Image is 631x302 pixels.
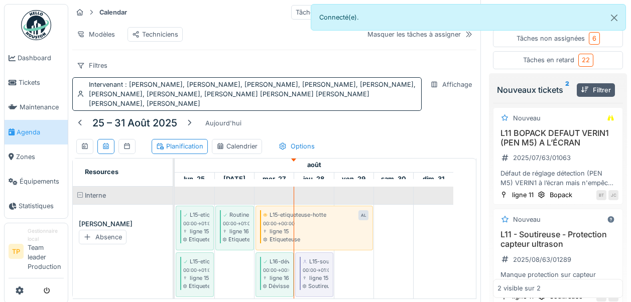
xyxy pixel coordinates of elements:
span: Resources [85,168,118,176]
a: 25 août 2025 [305,158,324,172]
h5: 25 – 31 août 2025 [92,117,177,129]
div: 2 visible sur 2 [497,284,541,293]
a: 28 août 2025 [301,172,327,186]
small: 00:00 -> 01:00 [303,267,333,274]
li: Team leader Production [28,227,64,275]
div: BT [596,190,606,200]
div: Nouveaux tickets [497,84,573,96]
div: L16-dévisseuse-placer le nouvel enroulleur d'air pour remplacer le tuyaux rouge [270,257,475,265]
div: ligne 16 [263,274,289,282]
div: Modèles [72,27,119,42]
div: Etiqueteuse [223,235,249,243]
div: ligne 15 [263,227,368,235]
div: Nouveau [513,113,541,123]
span: Maintenance [20,102,64,112]
div: Planification [156,141,203,151]
span: Dashboard [18,53,64,63]
span: : [PERSON_NAME], [PERSON_NAME], [PERSON_NAME], [PERSON_NAME], [PERSON_NAME], [PERSON_NAME], [PERS... [89,81,416,107]
div: Connecté(e). [311,4,626,31]
div: JC [608,190,618,200]
span: Interne [85,192,106,199]
strong: Calendar [95,8,131,17]
a: Statistiques [5,194,68,218]
a: 29 août 2025 [339,172,368,186]
div: Tâches [291,5,322,20]
div: Gestionnaire local [28,227,64,243]
div: L15-etiqueteuse rouleau [190,211,251,219]
div: Filtres [72,58,112,73]
div: AL [358,210,368,220]
img: Badge_color-CXgf-gQk.svg [21,10,51,40]
li: TP [9,244,24,259]
div: Calendrier [216,141,258,151]
a: 30 août 2025 [378,172,409,186]
a: Zones [5,144,68,169]
div: [PERSON_NAME] [79,219,167,229]
div: 6 [592,34,596,43]
div: L15-etiqueteuse-hotte [270,211,326,219]
h3: L11 - Soutireuse - Protection capteur ultrason [497,230,618,249]
span: Zones [16,152,64,162]
small: 00:00 -> 00:00 [263,220,295,227]
a: Équipements [5,169,68,194]
div: Etiqueteuse [183,282,209,290]
div: L15-etiqueteuse rouleau [190,257,251,265]
div: Dévisseuse [263,282,289,290]
small: 00:00 -> 01:00 [183,220,214,227]
div: Techniciens [132,30,178,39]
div: 2025/08/63/01289 [513,255,571,264]
div: Masquer les tâches à assigner [367,30,461,39]
div: ligne 15 [183,274,209,282]
span: Agenda [17,127,64,137]
div: ligne 15 [303,274,329,282]
a: 25 août 2025 [181,172,207,186]
a: TP Gestionnaire localTeam leader Production [9,227,64,278]
div: Routine cylindre 0.25L [229,211,287,219]
a: Dashboard [5,46,68,70]
span: Équipements [20,177,64,186]
div: Affichage [426,77,476,92]
span: Tickets [19,78,64,87]
div: Manque protection sur capteur ultrason (émetteur est protégé mais pas le récepteur) [497,270,618,289]
div: ligne 15 [183,227,209,235]
span: Statistiques [19,201,64,211]
h3: L11 BOPACK DEFAUT VERIN1 (PEN M5) A L’ÉCRAN [497,128,618,147]
a: Maintenance [5,95,68,119]
small: 00:00 -> 01:00 [223,220,254,227]
div: ligne 11 [512,190,534,200]
a: Tickets [5,70,68,95]
div: 2025/07/63/01063 [513,153,571,163]
a: Agenda [5,120,68,144]
div: Aujourd'hui [201,116,245,130]
div: Tâches non assignées [517,32,600,45]
a: 26 août 2025 [221,172,248,186]
div: L15-soutireuse robinet 29 [309,257,375,265]
div: Options [274,139,319,154]
div: Etiqueteuse [263,235,368,243]
div: Bopack [550,190,572,200]
div: Tâches en retard [523,54,593,66]
small: 00:00 -> 00:00 [263,267,295,274]
button: Close [603,5,625,31]
div: Défaut de réglage détection (PEN M5) VERIN1 à l’écran mais n'empêche pas de tourner [497,169,618,188]
a: 31 août 2025 [420,172,447,186]
sup: 2 [565,84,569,96]
div: ligne 16 [223,227,249,235]
div: Absence [79,230,127,244]
div: 22 [582,55,590,65]
div: Intervenant [89,80,417,109]
div: Soutireuse [303,282,329,290]
a: 27 août 2025 [260,172,288,186]
small: 00:00 -> 01:00 [183,267,214,274]
div: Nouveau [513,215,541,224]
div: Filtrer [577,83,615,97]
div: Etiqueteuse [183,235,209,243]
